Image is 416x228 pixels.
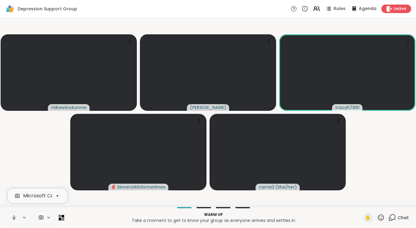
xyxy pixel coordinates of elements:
[18,6,77,12] span: Depression Support Group
[112,185,116,189] span: audio-muted
[51,104,87,111] span: mikewinokurmw
[335,104,359,111] span: tracyh7881
[259,184,275,190] span: carrie2
[275,184,297,190] span: ( She/her )
[68,217,359,223] p: Take a moment to get to know your group as everyone arrives and settles in
[359,6,376,12] span: Agenda
[190,104,226,111] span: [PERSON_NAME]
[5,4,15,14] img: ShareWell Logomark
[117,184,165,190] span: SinnersWinSometimes
[365,214,371,221] span: ✋
[393,6,406,12] span: Leave
[68,212,359,217] p: Warm up
[334,6,345,12] span: Rules
[23,192,81,199] div: Microsoft Camera Front
[398,215,409,221] span: Chat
